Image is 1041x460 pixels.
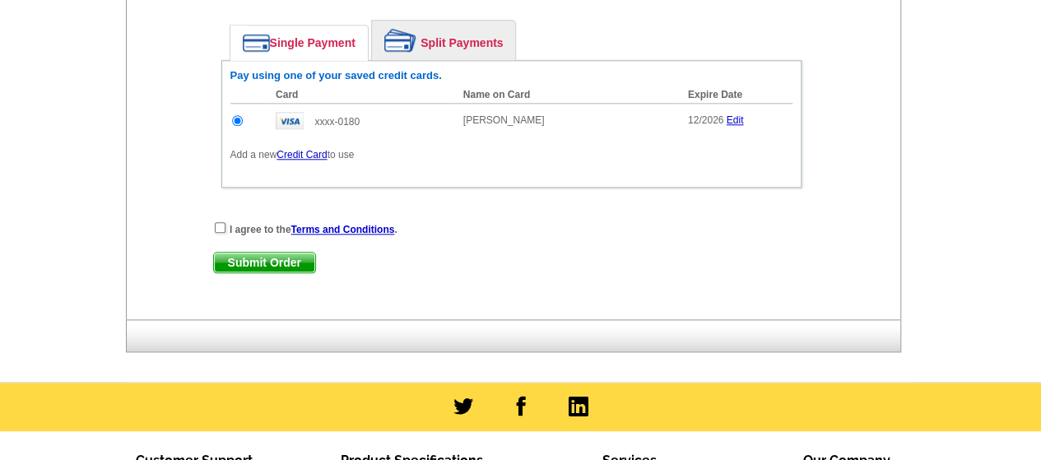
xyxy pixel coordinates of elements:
[727,114,744,126] a: Edit
[372,21,515,60] a: Split Payments
[267,86,455,104] th: Card
[230,224,397,235] strong: I agree to the .
[243,34,270,52] img: single-payment.png
[455,86,680,104] th: Name on Card
[314,116,360,128] span: xxxx-0180
[230,69,792,82] h6: Pay using one of your saved credit cards.
[291,224,395,235] a: Terms and Conditions
[680,86,792,104] th: Expire Date
[384,29,416,52] img: split-payment.png
[214,253,315,272] span: Submit Order
[276,112,304,129] img: visa.gif
[277,149,327,160] a: Credit Card
[463,114,545,126] span: [PERSON_NAME]
[230,26,368,60] a: Single Payment
[688,114,723,126] span: 12/2026
[230,147,792,162] p: Add a new to use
